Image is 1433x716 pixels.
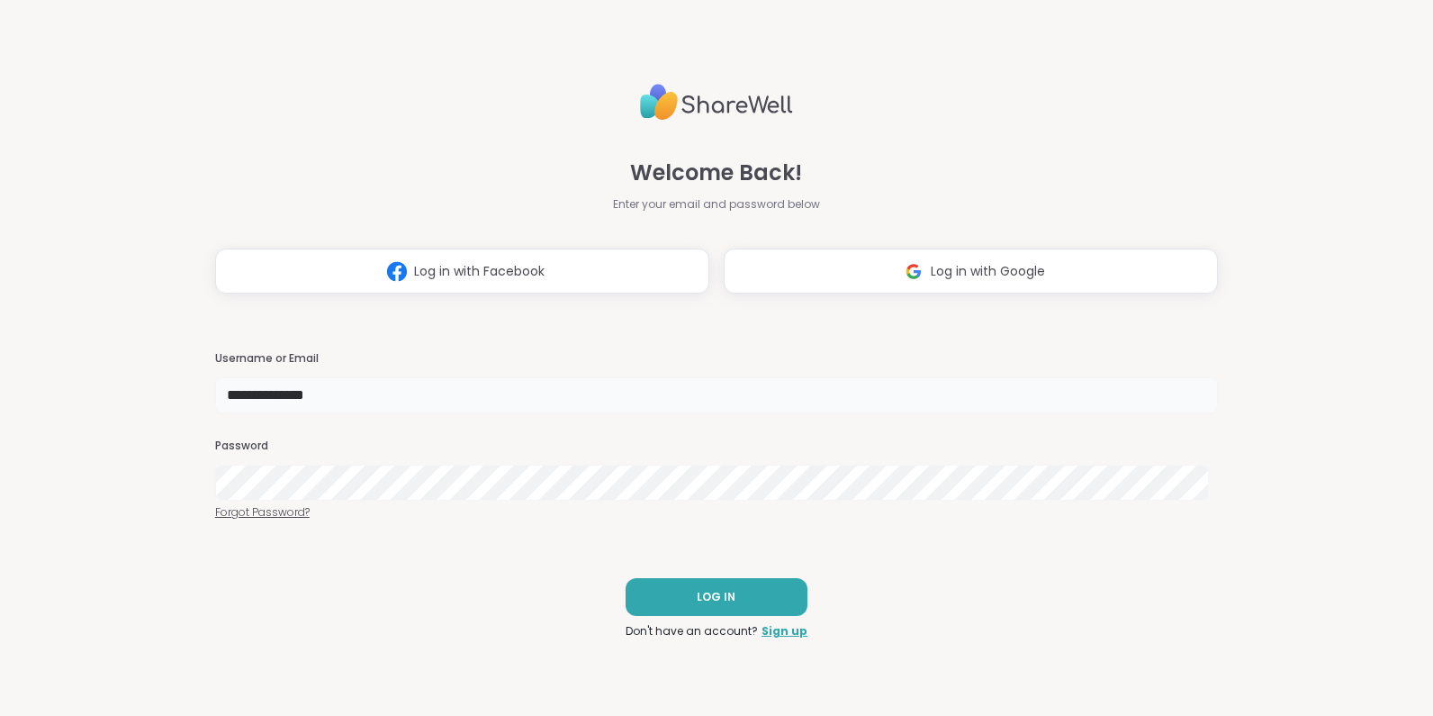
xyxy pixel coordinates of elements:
[626,623,758,639] span: Don't have an account?
[215,504,1218,521] a: Forgot Password?
[414,262,545,281] span: Log in with Facebook
[380,255,414,288] img: ShareWell Logomark
[931,262,1045,281] span: Log in with Google
[897,255,931,288] img: ShareWell Logomark
[630,157,802,189] span: Welcome Back!
[724,249,1218,294] button: Log in with Google
[215,249,709,294] button: Log in with Facebook
[762,623,807,639] a: Sign up
[626,578,807,616] button: LOG IN
[697,589,735,605] span: LOG IN
[215,351,1218,367] h3: Username or Email
[215,439,1218,454] h3: Password
[640,77,793,128] img: ShareWell Logo
[613,196,820,213] span: Enter your email and password below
